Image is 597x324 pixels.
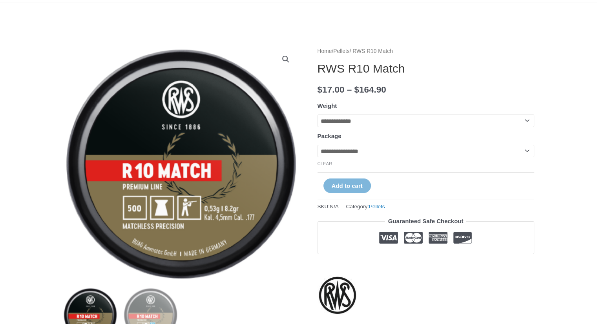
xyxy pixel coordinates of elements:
button: Add to cart [323,178,371,193]
label: Package [318,133,341,139]
a: RWS [318,275,357,315]
iframe: Customer reviews powered by Trustpilot [318,260,534,269]
h1: RWS R10 Match [318,62,534,76]
span: SKU: [318,202,339,211]
label: Weight [318,102,337,109]
bdi: 164.90 [354,85,386,95]
span: Category: [346,202,385,211]
a: View full-screen image gallery [279,52,293,66]
a: Clear options [318,161,332,166]
a: Pellets [333,48,349,54]
nav: Breadcrumb [318,46,534,56]
bdi: 17.00 [318,85,345,95]
a: Home [318,48,332,54]
span: $ [354,85,359,95]
span: – [347,85,352,95]
a: Pellets [369,204,385,209]
img: RWS R10 Match [63,46,299,282]
span: N/A [330,204,339,209]
legend: Guaranteed Safe Checkout [385,216,467,227]
span: $ [318,85,323,95]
